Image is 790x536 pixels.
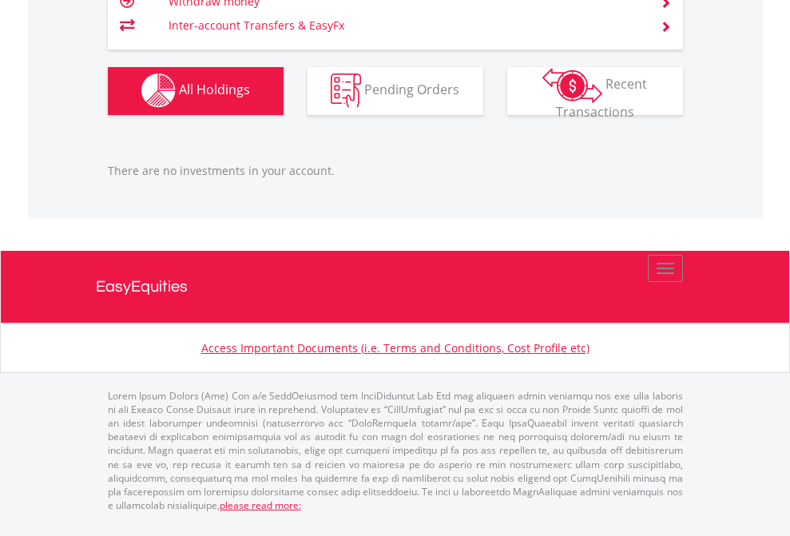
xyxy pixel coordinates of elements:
span: Recent Transactions [556,75,648,121]
a: please read more: [220,498,301,512]
p: There are no investments in your account. [108,163,683,179]
button: Pending Orders [308,67,483,115]
span: All Holdings [179,81,250,98]
a: EasyEquities [96,251,695,323]
button: All Holdings [108,67,284,115]
span: Pending Orders [364,81,459,98]
img: holdings-wht.png [141,73,176,108]
img: transactions-zar-wht.png [542,68,602,103]
button: Recent Transactions [507,67,683,115]
td: Inter-account Transfers & EasyFx [169,14,641,38]
img: pending_instructions-wht.png [331,73,361,108]
p: Lorem Ipsum Dolors (Ame) Con a/e SeddOeiusmod tem InciDiduntut Lab Etd mag aliquaen admin veniamq... [108,389,683,512]
a: Access Important Documents (i.e. Terms and Conditions, Cost Profile etc) [201,340,590,355]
